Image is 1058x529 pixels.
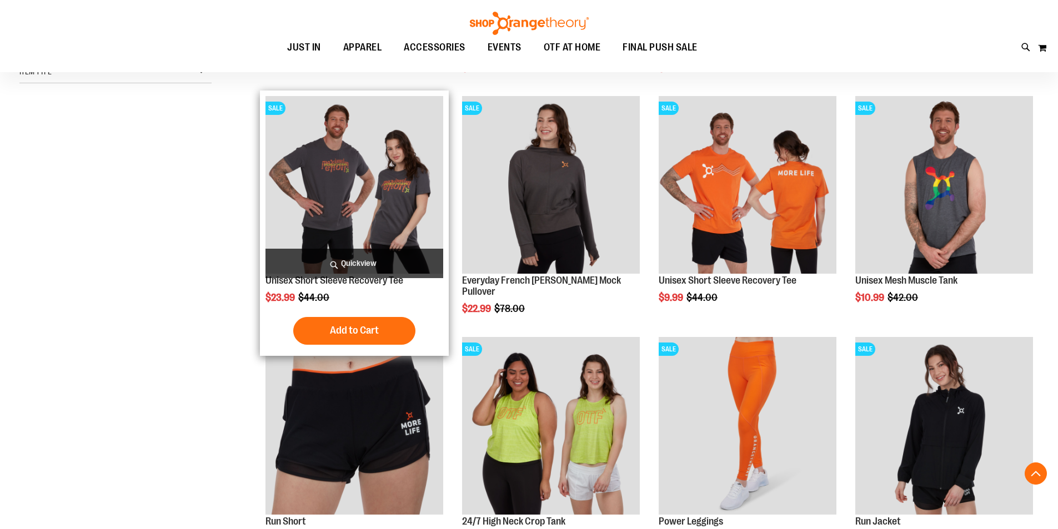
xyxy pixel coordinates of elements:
[659,337,836,516] a: Product image for Power LeggingsSALE
[330,324,379,336] span: Add to Cart
[659,337,836,515] img: Product image for Power Leggings
[462,303,493,314] span: $22.99
[659,275,796,286] a: Unisex Short Sleeve Recovery Tee
[462,275,621,297] a: Everyday French [PERSON_NAME] Mock Pullover
[855,342,875,356] span: SALE
[855,96,1033,274] img: Product image for Unisex Mesh Muscle Tank
[462,337,640,516] a: Product image for 24/7 High Neck Crop TankSALE
[653,90,842,331] div: product
[659,342,679,356] span: SALE
[276,35,332,61] a: JUST IN
[265,249,443,278] a: Quickview
[850,90,1039,331] div: product
[623,35,698,60] span: FINAL PUSH SALE
[265,96,443,275] a: Product image for Unisex Short Sleeve Recovery TeeSALE
[659,516,723,527] a: Power Leggings
[659,96,836,274] img: Product image for Unisex Short Sleeve Recovery Tee
[260,90,449,356] div: product
[393,35,477,61] a: ACCESSORIES
[343,35,382,60] span: APPAREL
[855,275,957,286] a: Unisex Mesh Muscle Tank
[462,96,640,275] a: Product image for Everyday French Terry Crop Mock PulloverSALE
[468,12,590,35] img: Shop Orangetheory
[855,516,901,527] a: Run Jacket
[462,337,640,515] img: Product image for 24/7 High Neck Crop Tank
[265,337,443,515] img: Product image for Run Shorts
[293,317,415,345] button: Add to Cart
[404,35,465,60] span: ACCESSORIES
[265,96,443,274] img: Product image for Unisex Short Sleeve Recovery Tee
[488,35,522,60] span: EVENTS
[659,96,836,275] a: Product image for Unisex Short Sleeve Recovery TeeSALE
[1025,462,1047,485] button: Back To Top
[265,102,285,115] span: SALE
[686,292,719,303] span: $44.00
[287,35,321,60] span: JUST IN
[611,35,709,61] a: FINAL PUSH SALE
[462,342,482,356] span: SALE
[462,96,640,274] img: Product image for Everyday French Terry Crop Mock Pullover
[462,516,565,527] a: 24/7 High Neck Crop Tank
[533,35,612,61] a: OTF AT HOME
[332,35,393,60] a: APPAREL
[659,292,685,303] span: $9.99
[265,275,403,286] a: Unisex Short Sleeve Recovery Tee
[855,337,1033,515] img: Product image for Run Jacket
[494,303,527,314] span: $78.00
[659,102,679,115] span: SALE
[298,292,331,303] span: $44.00
[887,292,920,303] span: $42.00
[855,96,1033,275] a: Product image for Unisex Mesh Muscle TankSALE
[265,292,297,303] span: $23.99
[855,337,1033,516] a: Product image for Run JacketSALE
[544,35,601,60] span: OTF AT HOME
[855,102,875,115] span: SALE
[265,337,443,516] a: Product image for Run ShortsSALE
[462,102,482,115] span: SALE
[855,292,886,303] span: $10.99
[265,516,306,527] a: Run Short
[457,90,645,342] div: product
[477,35,533,61] a: EVENTS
